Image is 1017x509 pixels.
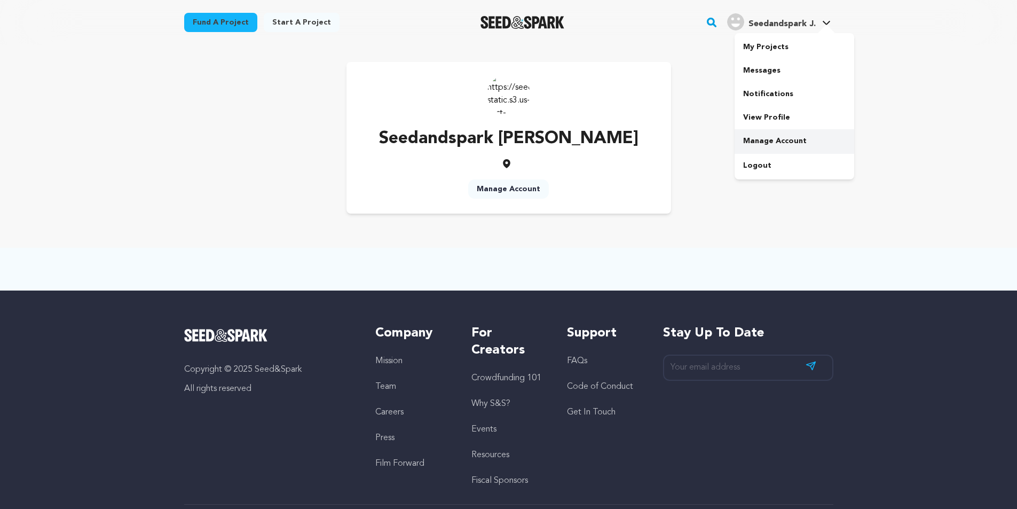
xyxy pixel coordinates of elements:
a: FAQs [567,357,587,365]
a: Fund a project [184,13,257,32]
a: Get In Touch [567,408,616,417]
a: Events [471,425,496,434]
h5: Company [375,325,450,342]
img: user.png [727,13,744,30]
a: Messages [735,59,854,82]
img: Seed&Spark Logo Dark Mode [480,16,564,29]
a: Code of Conduct [567,382,633,391]
a: Seed&Spark Homepage [480,16,564,29]
a: Team [375,382,396,391]
a: Mission [375,357,403,365]
a: Press [375,434,395,442]
a: My Projects [735,35,854,59]
a: Manage Account [735,129,854,153]
h5: Stay up to date [663,325,833,342]
a: Logout [735,154,854,177]
a: Crowdfunding 101 [471,374,541,382]
span: Seedandspark J. [748,20,816,28]
a: Fiscal Sponsors [471,476,528,485]
div: Seedandspark J.'s Profile [727,13,816,30]
input: Your email address [663,355,833,381]
a: Careers [375,408,404,417]
p: Seedandspark [PERSON_NAME] [379,126,638,152]
a: Resources [471,451,509,459]
img: Seed&Spark Logo [184,329,268,342]
img: https://seedandspark-static.s3.us-east-2.amazonaws.com/images/User/002/310/241/medium/ACg8ocK5b2M... [487,73,530,115]
span: Seedandspark J.'s Profile [725,11,833,34]
h5: Support [567,325,641,342]
h5: For Creators [471,325,546,359]
p: Copyright © 2025 Seed&Spark [184,363,354,376]
a: Seedandspark J.'s Profile [725,11,833,30]
a: View Profile [735,106,854,129]
a: Start a project [264,13,340,32]
a: Film Forward [375,459,424,468]
a: Why S&S? [471,400,510,408]
a: Manage Account [468,179,549,199]
a: Seed&Spark Homepage [184,329,354,342]
a: Notifications [735,82,854,106]
p: All rights reserved [184,382,354,395]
